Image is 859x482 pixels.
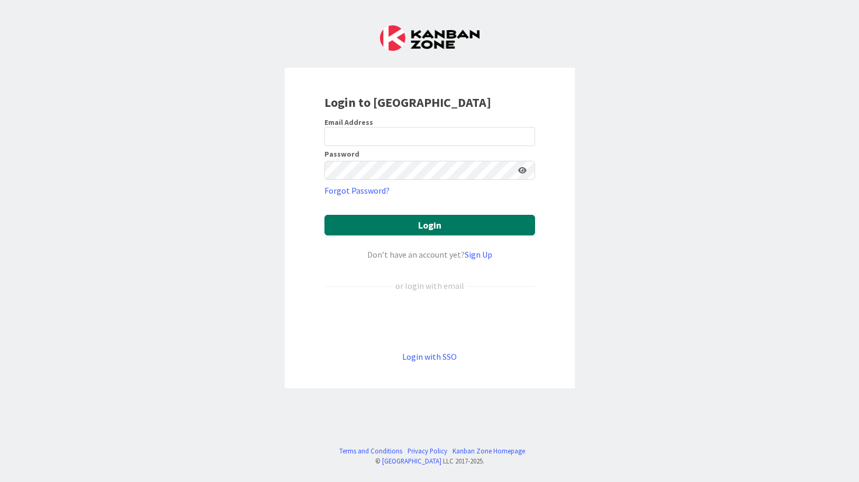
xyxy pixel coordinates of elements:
[324,248,535,261] div: Don’t have an account yet?
[408,446,447,456] a: Privacy Policy
[319,310,540,333] iframe: Sign in with Google Button
[324,94,491,111] b: Login to [GEOGRAPHIC_DATA]
[324,184,390,197] a: Forgot Password?
[324,215,535,235] button: Login
[324,150,359,158] label: Password
[393,279,467,292] div: or login with email
[339,446,402,456] a: Terms and Conditions
[334,456,525,466] div: © LLC 2017- 2025 .
[465,249,492,260] a: Sign Up
[380,25,480,51] img: Kanban Zone
[453,446,525,456] a: Kanban Zone Homepage
[324,117,373,127] label: Email Address
[402,351,457,362] a: Login with SSO
[382,457,441,465] a: [GEOGRAPHIC_DATA]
